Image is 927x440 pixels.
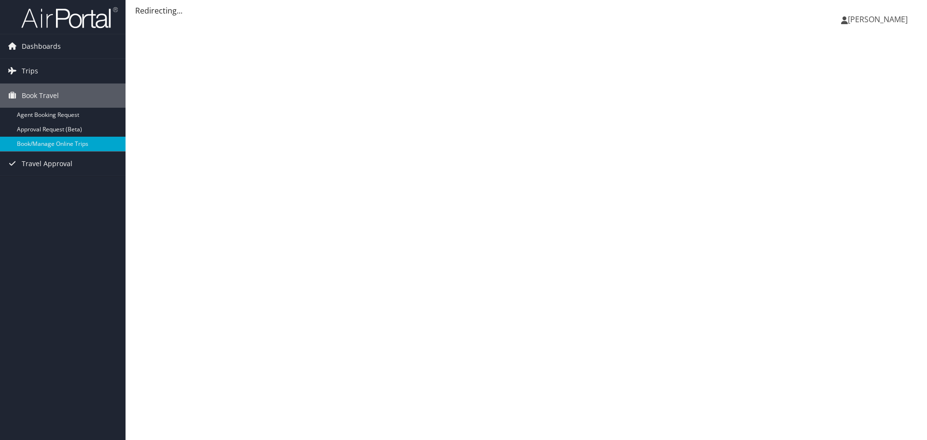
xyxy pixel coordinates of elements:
[22,59,38,83] span: Trips
[22,34,61,58] span: Dashboards
[841,5,917,34] a: [PERSON_NAME]
[22,152,72,176] span: Travel Approval
[135,5,917,16] div: Redirecting...
[21,6,118,29] img: airportal-logo.png
[22,84,59,108] span: Book Travel
[848,14,908,25] span: [PERSON_NAME]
